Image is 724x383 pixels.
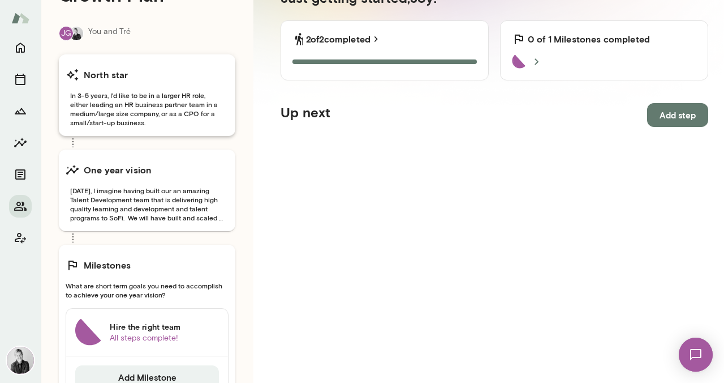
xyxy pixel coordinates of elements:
button: North starIn 3-5 years, I'd like to be in a larger HR role, either leading an HR business partner... [59,54,235,136]
button: Documents [9,163,32,186]
h6: One year vision [84,163,152,177]
h6: Milestones [84,258,131,272]
p: All steps complete! [110,333,219,344]
button: Add step [647,103,708,127]
button: Insights [9,131,32,154]
div: JG [59,26,74,41]
button: One year vision[DATE], I imagine having built our an amazing Talent Development team that is deli... [59,150,235,231]
p: You and Tré [88,26,131,41]
button: Growth Plan [9,100,32,122]
h6: Hire the right team [110,321,219,333]
img: Tré Wright [7,347,34,374]
span: [DATE], I imagine having built our an amazing Talent Development team that is delivering high qua... [66,186,229,222]
img: Tré Wright [70,27,83,40]
button: Home [9,36,32,59]
h5: Up next [281,103,330,127]
button: Members [9,195,32,218]
span: In 3-5 years, I'd like to be in a larger HR role, either leading an HR business partner team in a... [66,91,229,127]
button: Client app [9,227,32,249]
img: Mento [11,7,29,29]
a: 2of2completed [306,32,382,46]
a: Hire the right teamAll steps complete! [66,309,228,356]
span: What are short term goals you need to accomplish to achieve your one year vision? [66,281,229,299]
button: Sessions [9,68,32,91]
h6: 0 of 1 Milestones completed [528,32,650,46]
h6: North star [84,68,128,82]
